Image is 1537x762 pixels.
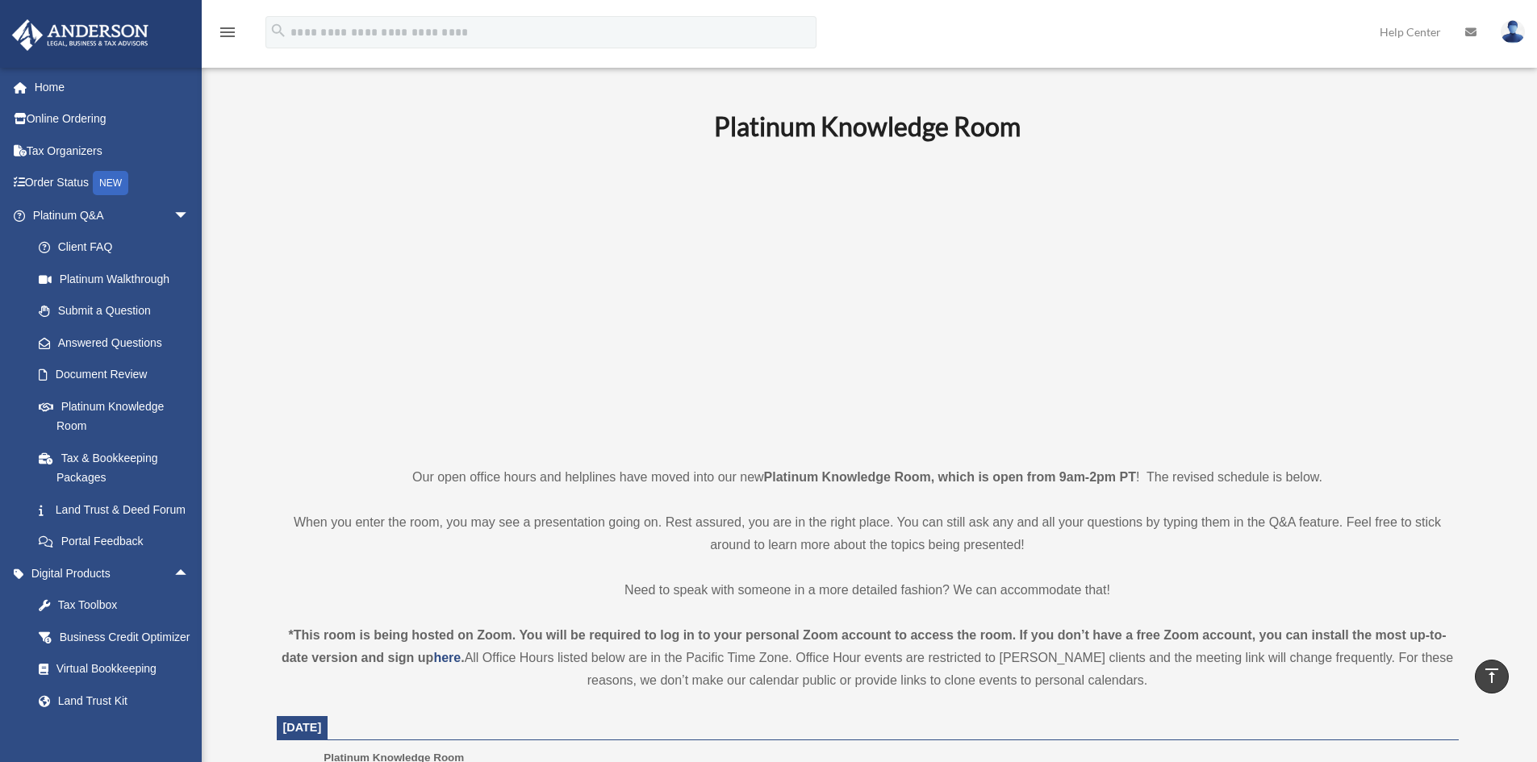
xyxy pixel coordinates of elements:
a: Answered Questions [23,327,214,359]
a: Platinum Q&Aarrow_drop_down [11,199,214,231]
img: User Pic [1501,20,1525,44]
b: Platinum Knowledge Room [714,110,1021,142]
span: arrow_drop_down [173,199,206,232]
p: Our open office hours and helplines have moved into our new ! The revised schedule is below. [277,466,1459,489]
p: Need to speak with someone in a more detailed fashion? We can accommodate that! [277,579,1459,602]
a: Client FAQ [23,231,214,264]
a: Tax Organizers [11,135,214,167]
a: Portal Feedback [23,526,214,558]
a: here [433,651,461,664]
a: Business Credit Optimizer [23,621,214,653]
a: Tax Toolbox [23,589,214,622]
a: Submit a Question [23,295,214,327]
a: Platinum Knowledge Room [23,390,206,442]
strong: *This room is being hosted on Zoom. You will be required to log in to your personal Zoom account ... [282,628,1447,664]
div: Business Credit Optimizer [56,627,194,647]
div: All Office Hours listed below are in the Pacific Time Zone. Office Hour events are restricted to ... [277,624,1459,692]
i: vertical_align_top [1482,666,1501,685]
a: Document Review [23,359,214,391]
a: Land Trust & Deed Forum [23,493,214,526]
a: menu [218,28,237,42]
a: Land Trust Kit [23,685,214,717]
iframe: 231110_Toby_KnowledgeRoom [625,164,1109,436]
div: Virtual Bookkeeping [56,659,194,679]
div: NEW [93,171,128,195]
strong: . [461,651,464,664]
a: Virtual Bookkeeping [23,653,214,685]
span: arrow_drop_up [173,557,206,590]
i: search [269,22,287,40]
i: menu [218,23,237,42]
p: When you enter the room, you may see a presentation going on. Rest assured, you are in the right ... [277,511,1459,556]
a: Online Ordering [11,103,214,135]
a: Order StatusNEW [11,167,214,200]
a: vertical_align_top [1475,660,1509,693]
img: Anderson Advisors Platinum Portal [7,19,153,51]
div: Tax Toolbox [56,595,194,615]
div: Land Trust Kit [56,691,194,711]
strong: Platinum Knowledge Room, which is open from 9am-2pm PT [764,470,1136,484]
a: Platinum Walkthrough [23,263,214,295]
span: [DATE] [283,721,322,734]
a: Tax & Bookkeeping Packages [23,442,214,493]
a: Digital Productsarrow_drop_up [11,557,214,589]
a: Home [11,71,214,103]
